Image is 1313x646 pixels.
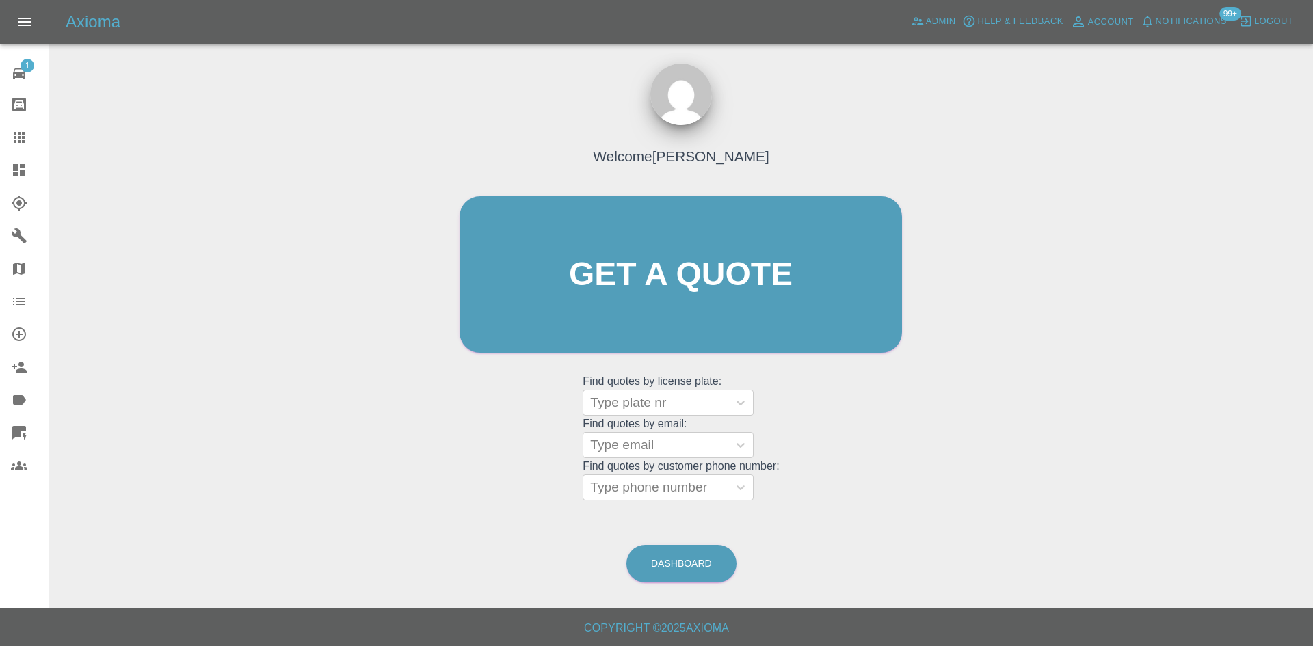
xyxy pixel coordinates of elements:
[926,14,956,29] span: Admin
[1236,11,1297,32] button: Logout
[583,375,779,416] grid: Find quotes by license plate:
[66,11,120,33] h5: Axioma
[583,418,779,458] grid: Find quotes by email:
[21,59,34,72] span: 1
[11,619,1302,638] h6: Copyright © 2025 Axioma
[1088,14,1134,30] span: Account
[1067,11,1137,33] a: Account
[959,11,1066,32] button: Help & Feedback
[593,146,769,167] h4: Welcome [PERSON_NAME]
[626,545,737,582] a: Dashboard
[1156,14,1227,29] span: Notifications
[583,460,779,500] grid: Find quotes by customer phone number:
[1254,14,1293,29] span: Logout
[650,64,712,125] img: ...
[1137,11,1230,32] button: Notifications
[977,14,1063,29] span: Help & Feedback
[8,5,41,38] button: Open drawer
[907,11,959,32] a: Admin
[1219,7,1241,21] span: 99+
[460,196,902,353] a: Get a quote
